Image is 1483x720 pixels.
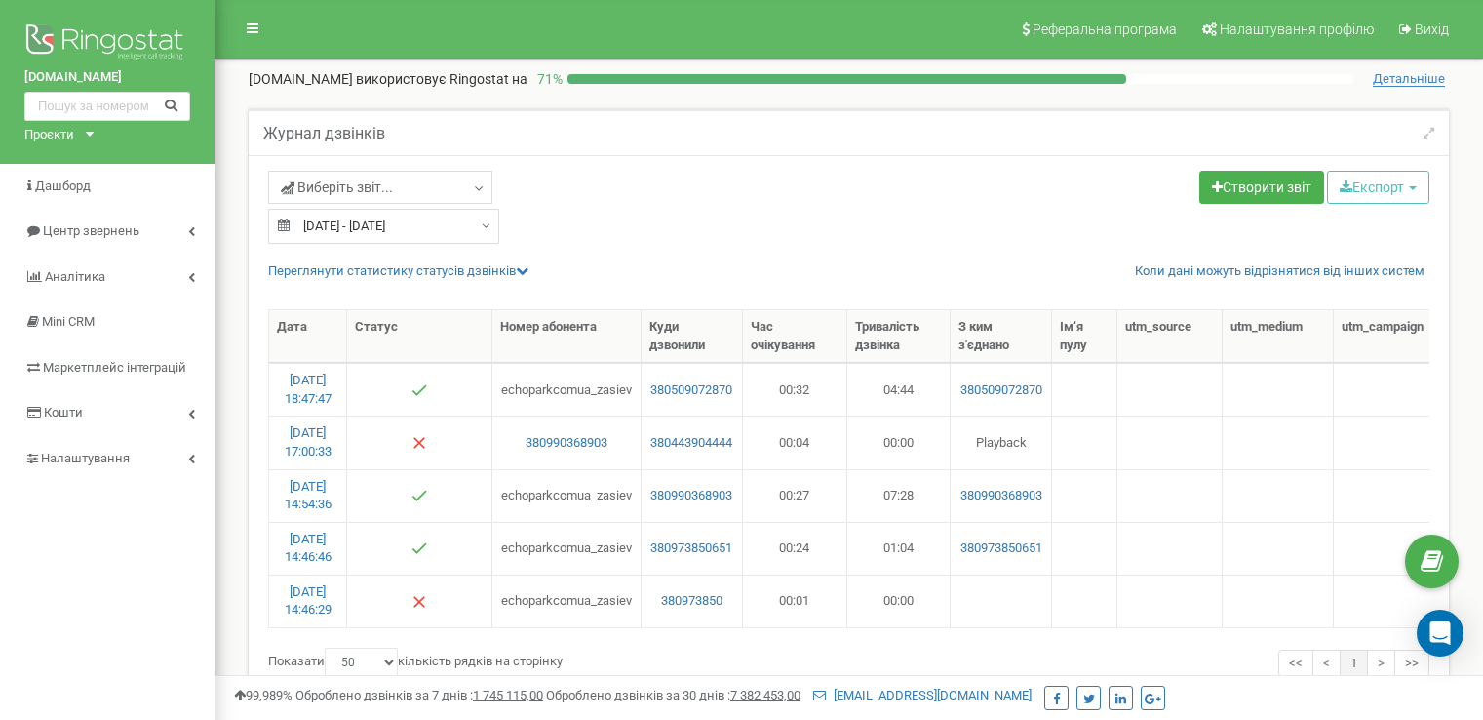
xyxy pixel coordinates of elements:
[1223,310,1335,363] th: utm_mеdium
[1312,650,1341,678] a: <
[642,310,743,363] th: Куди дзвонили
[500,434,632,453] a: 380990368903
[285,425,332,459] a: [DATE] 17:00:33
[281,178,393,197] span: Виберіть звіт...
[743,522,847,575] td: 00:24
[958,381,1043,400] a: 380509072870
[285,532,332,565] a: [DATE] 14:46:46
[43,360,186,375] span: Маркетплейс інтеграцій
[492,575,641,627] td: echoparkcomua_zasiev
[730,688,800,702] u: 7 382 453,00
[951,310,1052,363] th: З ким з'єднано
[847,522,952,575] td: 01:04
[24,68,190,87] a: [DOMAIN_NAME]
[411,540,427,556] img: Успішний
[951,416,1052,468] td: Playback
[411,594,427,610] img: Немає відповіді
[1135,262,1424,281] a: Коли дані можуть відрізнятися вiд інших систем
[1220,21,1374,37] span: Налаштування профілю
[958,487,1043,505] a: 380990368903
[41,451,130,465] span: Налаштування
[285,479,332,512] a: [DATE] 14:54:36
[847,575,952,627] td: 00:00
[743,310,847,363] th: Час очікування
[649,540,734,558] a: 380973850651
[411,435,427,451] img: Немає відповіді
[649,487,734,505] a: 380990368903
[411,488,427,503] img: Успішний
[269,310,347,363] th: Дата
[1278,650,1313,678] a: <<
[847,416,952,468] td: 00:00
[268,648,563,677] label: Показати кількість рядків на сторінку
[958,540,1043,558] a: 380973850651
[24,20,190,68] img: Ringostat logo
[649,434,734,453] a: 380443904444
[44,405,83,420] span: Кошти
[24,126,74,144] div: Проєкти
[45,269,105,284] span: Аналiтика
[546,688,800,702] span: Оброблено дзвінків за 30 днів :
[1327,171,1429,204] button: Експорт
[649,381,734,400] a: 380509072870
[492,469,641,522] td: echoparkcomua_zasiev
[847,310,952,363] th: Тривалість дзвінка
[1340,650,1368,678] a: 1
[234,688,293,702] span: 99,989%
[295,688,543,702] span: Оброблено дзвінків за 7 днів :
[1199,171,1324,204] a: Створити звіт
[249,69,527,89] p: [DOMAIN_NAME]
[1334,310,1456,363] th: utm_cаmpaign
[268,263,528,278] a: Переглянути статистику статусів дзвінків
[813,688,1032,702] a: [EMAIL_ADDRESS][DOMAIN_NAME]
[268,171,492,204] a: Виберіть звіт...
[492,363,641,416] td: echoparkcomua_zasiev
[847,469,952,522] td: 07:28
[1417,610,1463,657] div: Open Intercom Messenger
[24,92,190,121] input: Пошук за номером
[35,179,91,193] span: Дашборд
[1415,21,1449,37] span: Вихід
[743,416,847,468] td: 00:04
[1033,21,1177,37] span: Реферальна програма
[42,314,95,329] span: Mini CRM
[285,373,332,406] a: [DATE] 18:47:47
[743,575,847,627] td: 00:01
[1367,650,1395,678] a: >
[847,363,952,416] td: 04:44
[492,522,641,575] td: echoparkcomua_zasiev
[1394,650,1429,678] a: >>
[527,69,567,89] p: 71 %
[325,648,398,677] select: Показатикількість рядків на сторінку
[1117,310,1222,363] th: utm_sourcе
[473,688,543,702] u: 1 745 115,00
[743,469,847,522] td: 00:27
[492,310,641,363] th: Номер абонента
[743,363,847,416] td: 00:32
[411,382,427,398] img: Успішний
[347,310,492,363] th: Статус
[649,592,734,611] a: 380973850
[263,125,385,142] h5: Журнал дзвінків
[43,223,139,238] span: Центр звернень
[356,71,527,87] span: використовує Ringostat на
[1052,310,1117,363] th: Ім‘я пулу
[1373,71,1445,87] span: Детальніше
[285,584,332,618] a: [DATE] 14:46:29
